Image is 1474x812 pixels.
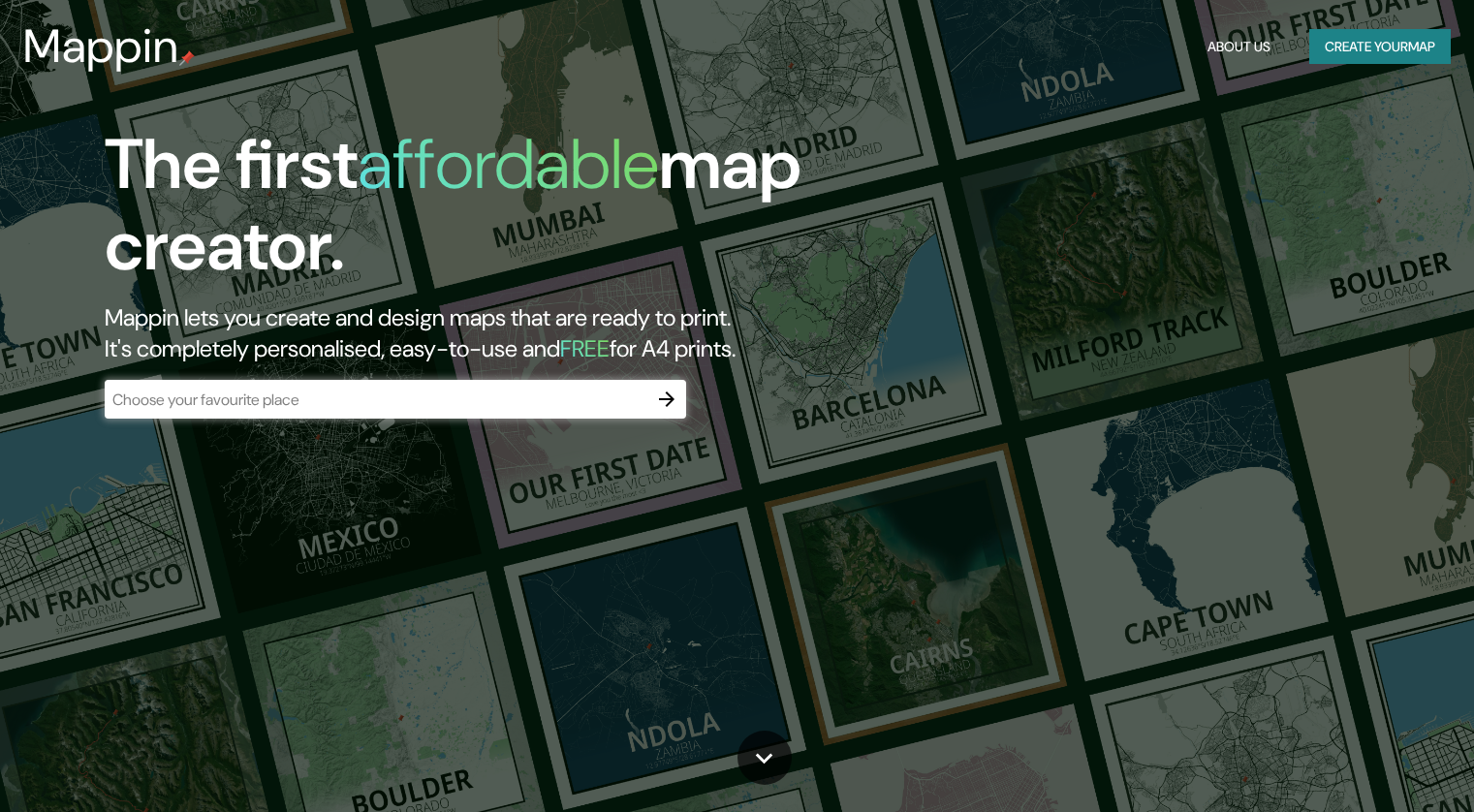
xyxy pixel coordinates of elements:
[179,50,195,66] img: mappin-pin
[560,333,610,363] h5: FREE
[358,119,659,209] h1: affordable
[105,124,842,302] h1: The first map creator.
[1309,29,1451,65] button: Create yourmap
[105,302,842,364] h2: Mappin lets you create and design maps that are ready to print. It's completely personalised, eas...
[23,19,179,74] h3: Mappin
[1200,29,1278,65] button: About Us
[105,389,647,411] input: Choose your favourite place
